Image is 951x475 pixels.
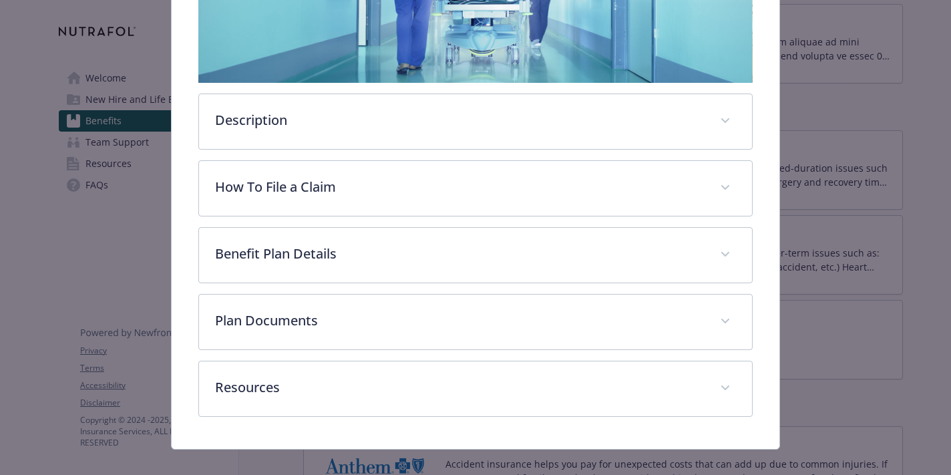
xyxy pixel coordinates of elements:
p: Benefit Plan Details [215,244,703,264]
p: Resources [215,377,703,398]
div: Plan Documents [199,295,751,349]
p: Description [215,110,703,130]
div: Benefit Plan Details [199,228,751,283]
p: Plan Documents [215,311,703,331]
div: How To File a Claim [199,161,751,216]
div: Resources [199,361,751,416]
p: How To File a Claim [215,177,703,197]
div: Description [199,94,751,149]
